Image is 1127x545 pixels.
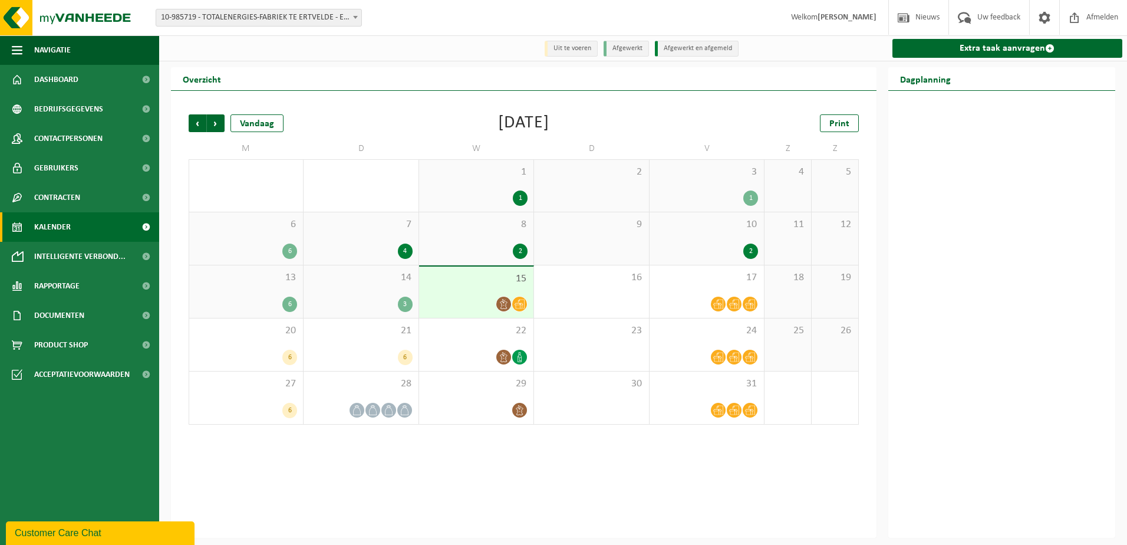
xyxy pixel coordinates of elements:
[207,114,225,132] span: Volgende
[304,138,418,159] td: D
[655,271,758,284] span: 17
[34,65,78,94] span: Dashboard
[398,297,413,312] div: 3
[743,191,758,206] div: 1
[540,271,642,284] span: 16
[425,218,528,231] span: 8
[34,212,71,242] span: Kalender
[425,166,528,179] span: 1
[425,377,528,390] span: 29
[513,191,528,206] div: 1
[34,35,71,65] span: Navigatie
[655,218,758,231] span: 10
[655,377,758,390] span: 31
[513,244,528,259] div: 2
[309,218,412,231] span: 7
[156,9,362,27] span: 10-985719 - TOTALENERGIES-FABRIEK TE ERTVELDE - ERTVELDE
[545,41,598,57] li: Uit te voeren
[34,301,84,330] span: Documenten
[34,271,80,301] span: Rapportage
[309,271,412,284] span: 14
[812,138,859,159] td: Z
[818,13,876,22] strong: [PERSON_NAME]
[540,166,642,179] span: 2
[818,271,852,284] span: 19
[171,67,233,90] h2: Overzicht
[189,138,304,159] td: M
[829,119,849,129] span: Print
[6,519,197,545] iframe: chat widget
[650,138,764,159] td: V
[398,244,413,259] div: 4
[425,272,528,285] span: 15
[34,153,78,183] span: Gebruikers
[309,324,412,337] span: 21
[195,377,297,390] span: 27
[419,138,534,159] td: W
[540,218,642,231] span: 9
[818,218,852,231] span: 12
[892,39,1123,58] a: Extra taak aanvragen
[743,244,758,259] div: 2
[195,324,297,337] span: 20
[425,324,528,337] span: 22
[498,114,549,132] div: [DATE]
[309,377,412,390] span: 28
[34,360,130,389] span: Acceptatievoorwaarden
[398,350,413,365] div: 6
[770,324,805,337] span: 25
[282,244,297,259] div: 6
[818,324,852,337] span: 26
[34,94,103,124] span: Bedrijfsgegevens
[655,41,739,57] li: Afgewerkt en afgemeld
[195,271,297,284] span: 13
[195,218,297,231] span: 6
[770,166,805,179] span: 4
[282,297,297,312] div: 6
[764,138,812,159] td: Z
[655,166,758,179] span: 3
[282,403,297,418] div: 6
[230,114,284,132] div: Vandaag
[34,124,103,153] span: Contactpersonen
[604,41,649,57] li: Afgewerkt
[540,324,642,337] span: 23
[282,350,297,365] div: 6
[888,67,963,90] h2: Dagplanning
[34,242,126,271] span: Intelligente verbond...
[189,114,206,132] span: Vorige
[534,138,649,159] td: D
[818,166,852,179] span: 5
[820,114,859,132] a: Print
[655,324,758,337] span: 24
[34,330,88,360] span: Product Shop
[34,183,80,212] span: Contracten
[770,271,805,284] span: 18
[770,218,805,231] span: 11
[540,377,642,390] span: 30
[156,9,361,26] span: 10-985719 - TOTALENERGIES-FABRIEK TE ERTVELDE - ERTVELDE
